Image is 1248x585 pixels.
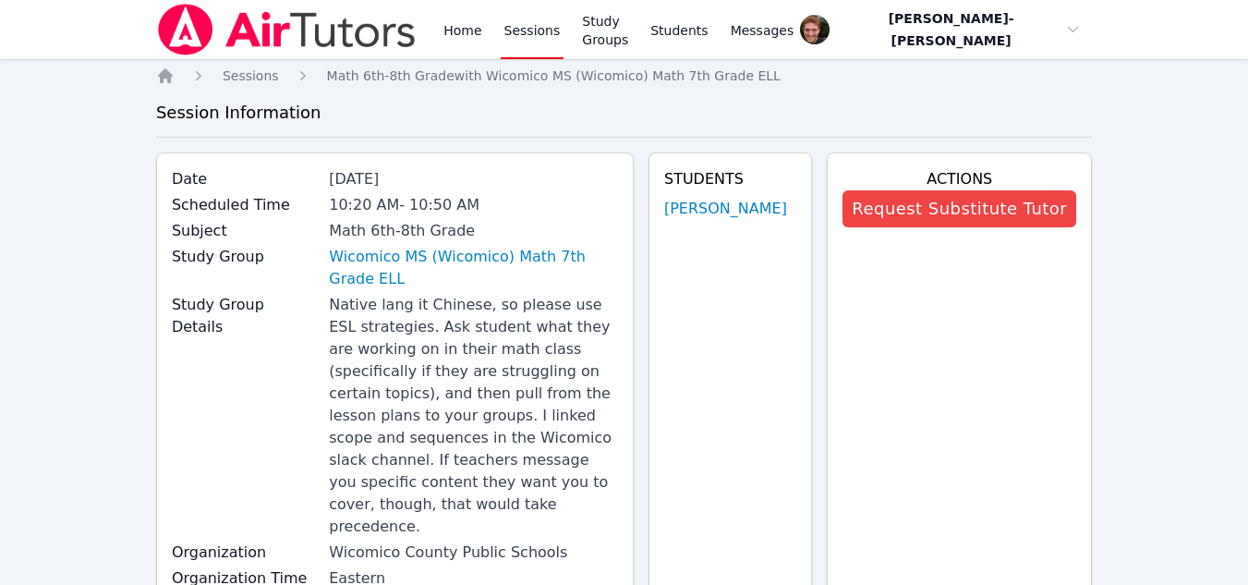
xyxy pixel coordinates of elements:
[329,294,618,538] div: Native lang it Chinese, so please use ESL strategies. Ask student what they are working on in the...
[156,4,418,55] img: Air Tutors
[172,246,318,268] label: Study Group
[172,168,318,190] label: Date
[329,194,618,216] div: 10:20 AM - 10:50 AM
[329,220,618,242] div: Math 6th-8th Grade
[329,542,618,564] div: Wicomico County Public Schools
[842,190,1076,227] button: Request Substitute Tutor
[172,220,318,242] label: Subject
[731,21,794,40] span: Messages
[329,246,618,290] a: Wicomico MS (Wicomico) Math 7th Grade ELL
[156,100,1092,126] h3: Session Information
[223,67,279,85] a: Sessions
[327,68,781,83] span: Math 6th-8th Grade with Wicomico MS (Wicomico) Math 7th Grade ELL
[327,67,781,85] a: Math 6th-8th Gradewith Wicomico MS (Wicomico) Math 7th Grade ELL
[172,294,318,338] label: Study Group Details
[172,542,318,564] label: Organization
[329,168,618,190] div: [DATE]
[664,168,796,190] h4: Students
[664,198,787,220] a: [PERSON_NAME]
[172,194,318,216] label: Scheduled Time
[156,67,1092,85] nav: Breadcrumb
[842,168,1076,190] h4: Actions
[223,68,279,83] span: Sessions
